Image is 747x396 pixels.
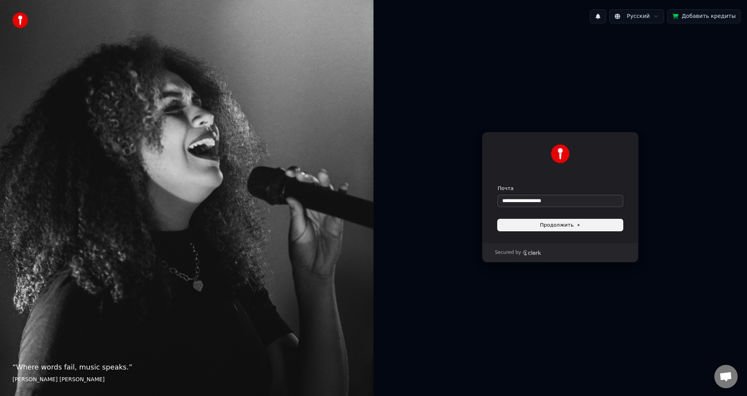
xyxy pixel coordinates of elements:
[523,250,541,255] a: Clerk logo
[667,9,741,23] button: Добавить кредиты
[495,250,521,256] p: Secured by
[540,222,581,229] span: Продолжить
[498,219,623,231] button: Продолжить
[12,12,28,28] img: youka
[551,144,570,163] img: Youka
[12,376,361,384] footer: [PERSON_NAME] [PERSON_NAME]
[714,365,738,388] div: Открытый чат
[498,185,514,192] label: Почта
[12,362,361,373] p: “ Where words fail, music speaks. ”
